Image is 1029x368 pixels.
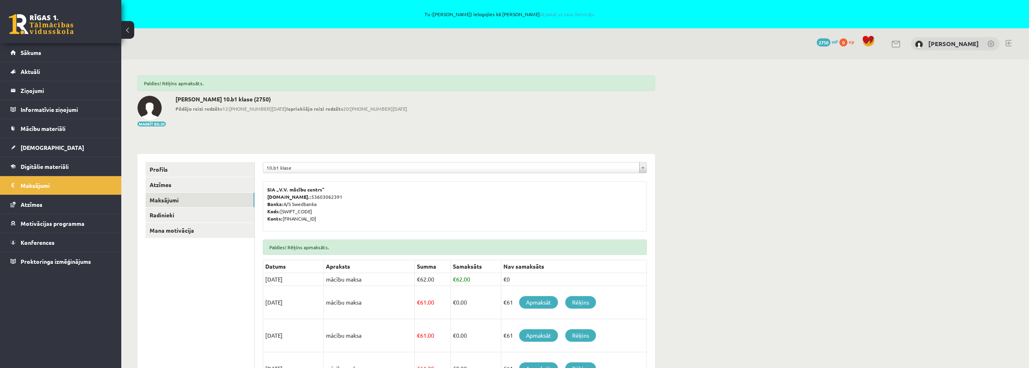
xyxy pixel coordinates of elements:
[9,14,74,34] a: Rīgas 1. Tālmācības vidusskola
[93,12,926,17] span: Tu ([PERSON_NAME]) ielogojies kā [PERSON_NAME]
[11,157,111,176] a: Digitālie materiāli
[519,329,558,342] a: Apmaksāt
[11,233,111,252] a: Konferences
[263,260,324,273] th: Datums
[267,215,283,222] b: Konts:
[21,125,66,132] span: Mācību materiāli
[450,319,501,352] td: 0.00
[21,163,69,170] span: Digitālie materiāli
[146,193,254,208] a: Maksājumi
[175,105,407,112] span: 12:[PHONE_NUMBER][DATE] 20:[PHONE_NUMBER][DATE]
[21,81,111,100] legend: Ziņojumi
[501,286,647,319] td: €61
[146,177,254,192] a: Atzīmes
[565,296,596,309] a: Rēķins
[415,273,451,286] td: 62.00
[11,252,111,271] a: Proktoringa izmēģinājums
[501,260,647,273] th: Nav samaksāts
[324,286,415,319] td: mācību maksa
[417,275,420,283] span: €
[11,43,111,62] a: Sākums
[450,260,501,273] th: Samaksāts
[417,332,420,339] span: €
[519,296,558,309] a: Apmaksāt
[415,260,451,273] th: Summa
[417,299,420,306] span: €
[21,201,42,208] span: Atzīmes
[175,96,407,103] h2: [PERSON_NAME] 10.b1 klase (2750)
[21,176,111,195] legend: Maksājumi
[501,319,647,352] td: €61
[21,144,84,151] span: [DEMOGRAPHIC_DATA]
[146,162,254,177] a: Profils
[263,286,324,319] td: [DATE]
[11,214,111,233] a: Motivācijas programma
[21,49,41,56] span: Sākums
[267,201,283,207] b: Banka:
[453,299,456,306] span: €
[21,220,85,227] span: Motivācijas programma
[137,122,166,126] button: Mainīt bildi
[450,273,501,286] td: 62.00
[263,273,324,286] td: [DATE]
[11,138,111,157] a: [DEMOGRAPHIC_DATA]
[453,275,456,283] span: €
[565,329,596,342] a: Rēķins
[324,319,415,352] td: mācību maksa
[817,38,838,45] a: 2750 mP
[263,240,647,255] div: Paldies! Rēķins apmaksāts.
[21,258,91,265] span: Proktoringa izmēģinājums
[21,68,40,75] span: Aktuāli
[324,273,415,286] td: mācību maksa
[21,100,111,119] legend: Informatīvie ziņojumi
[263,162,647,173] a: 10.b1 klase
[263,319,324,352] td: [DATE]
[832,38,838,45] span: mP
[11,119,111,138] a: Mācību materiāli
[267,186,642,222] p: 53603062391 A/S Swedbanka [SWIFT_CODE] [FINANCIAL_ID]
[839,38,847,46] span: 0
[849,38,854,45] span: xp
[11,62,111,81] a: Aktuāli
[137,76,655,91] div: Paldies! Rēķins apmaksāts.
[11,100,111,119] a: Informatīvie ziņojumi
[415,319,451,352] td: 61.00
[839,38,858,45] a: 0 xp
[146,208,254,223] a: Radinieki
[137,96,162,120] img: Agnese Krūmiņa
[453,332,456,339] span: €
[286,105,343,112] b: Iepriekšējo reizi redzēts
[21,239,55,246] span: Konferences
[915,40,923,48] img: Agnese Krūmiņa
[540,11,594,17] a: Atpakaļ uz savu lietotāju
[11,195,111,214] a: Atzīmes
[324,260,415,273] th: Apraksts
[415,286,451,319] td: 61.00
[175,105,222,112] b: Pēdējo reizi redzēts
[11,81,111,100] a: Ziņojumi
[267,193,311,200] b: [DOMAIN_NAME].:
[11,176,111,195] a: Maksājumi
[267,186,325,193] b: SIA „V.V. mācību centrs”
[501,273,647,286] td: €0
[817,38,830,46] span: 2750
[266,162,636,173] span: 10.b1 klase
[928,40,979,48] a: [PERSON_NAME]
[450,286,501,319] td: 0.00
[267,208,280,214] b: Kods:
[146,223,254,238] a: Mana motivācija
